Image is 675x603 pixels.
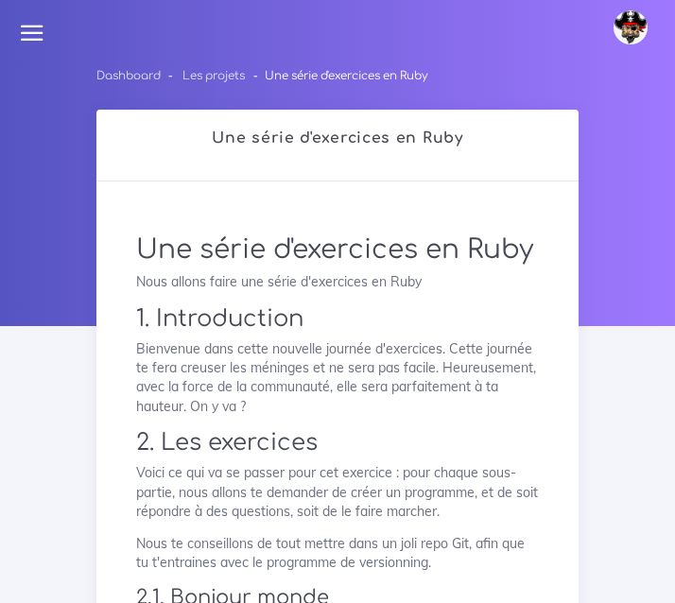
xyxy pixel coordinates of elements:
[136,534,539,573] p: Nous te conseillons de tout mettre dans un joli repo Git, afin que tu t'entraines avec le program...
[136,429,539,457] h2: 2. Les exercices
[136,463,539,521] p: Voici ce qui va se passer pour cet exercice : pour chaque sous-partie, nous allons te demander de...
[96,70,161,82] a: Dashboard
[136,339,539,416] p: Bienvenue dans cette nouvelle journée d'exercices. Cette journée te fera creuser les méninges et ...
[116,129,559,147] h2: Une série d'exercices en Ruby
[182,70,245,82] a: Les projets
[245,66,427,86] li: Une série d'exercices en Ruby
[136,305,539,333] h2: 1. Introduction
[136,234,539,267] h1: Une série d'exercices en Ruby
[614,10,648,44] img: avatar
[136,272,539,291] p: Nous allons faire une série d'exercices en Ruby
